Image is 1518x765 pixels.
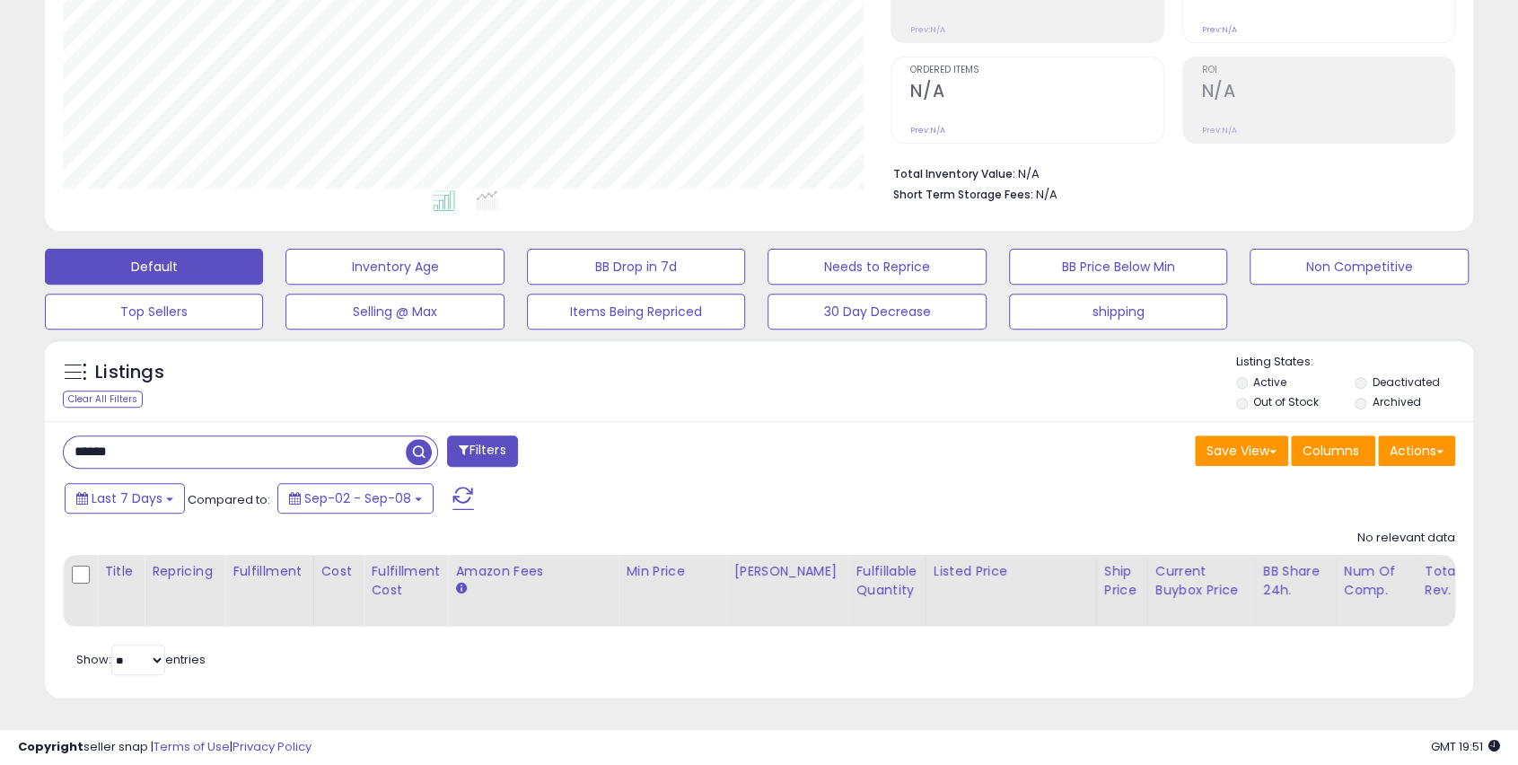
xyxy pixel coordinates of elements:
span: Columns [1303,442,1359,460]
div: Min Price [626,562,718,581]
div: No relevant data [1357,530,1455,547]
p: Listing States: [1236,354,1473,371]
span: Compared to: [188,491,270,508]
button: Inventory Age [285,249,504,285]
small: Amazon Fees. [455,581,466,597]
small: Prev: N/A [910,24,945,35]
button: Filters [447,435,517,467]
span: Show: entries [76,651,206,668]
button: Actions [1378,435,1455,466]
div: Listed Price [934,562,1089,581]
span: N/A [1036,186,1057,203]
span: Last 7 Days [92,489,162,507]
div: [PERSON_NAME] [733,562,840,581]
div: Fulfillment Cost [371,562,440,600]
h2: N/A [1202,81,1454,105]
button: BB Drop in 7d [527,249,745,285]
span: ROI [1202,66,1454,75]
button: Default [45,249,263,285]
div: Current Buybox Price [1155,562,1248,600]
b: Short Term Storage Fees: [893,187,1033,202]
span: 2025-09-16 19:51 GMT [1431,738,1500,755]
h2: N/A [910,81,1163,105]
label: Active [1253,374,1286,390]
button: Selling @ Max [285,294,504,330]
small: Prev: N/A [1202,24,1237,35]
div: Fulfillable Quantity [856,562,917,600]
button: Columns [1291,435,1375,466]
strong: Copyright [18,738,83,755]
label: Archived [1373,394,1421,409]
div: BB Share 24h. [1263,562,1329,600]
small: Prev: N/A [1202,125,1237,136]
button: Needs to Reprice [768,249,986,285]
div: Clear All Filters [63,391,143,408]
button: BB Price Below Min [1009,249,1227,285]
b: Total Inventory Value: [893,166,1015,181]
div: Fulfillment [233,562,305,581]
button: Items Being Repriced [527,294,745,330]
a: Privacy Policy [233,738,311,755]
button: shipping [1009,294,1227,330]
span: Ordered Items [910,66,1163,75]
div: Total Rev. [1425,562,1490,600]
button: Non Competitive [1250,249,1468,285]
button: Save View [1195,435,1288,466]
label: Deactivated [1373,374,1440,390]
button: Top Sellers [45,294,263,330]
button: Last 7 Days [65,483,185,514]
div: Ship Price [1104,562,1140,600]
div: Num of Comp. [1344,562,1409,600]
div: Title [104,562,136,581]
a: Terms of Use [154,738,230,755]
div: Repricing [152,562,217,581]
small: Prev: N/A [910,125,945,136]
label: Out of Stock [1253,394,1319,409]
h5: Listings [95,360,164,385]
div: seller snap | | [18,739,311,756]
li: N/A [893,162,1442,183]
div: Cost [321,562,356,581]
div: Amazon Fees [455,562,610,581]
span: Sep-02 - Sep-08 [304,489,411,507]
button: 30 Day Decrease [768,294,986,330]
button: Sep-02 - Sep-08 [277,483,434,514]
